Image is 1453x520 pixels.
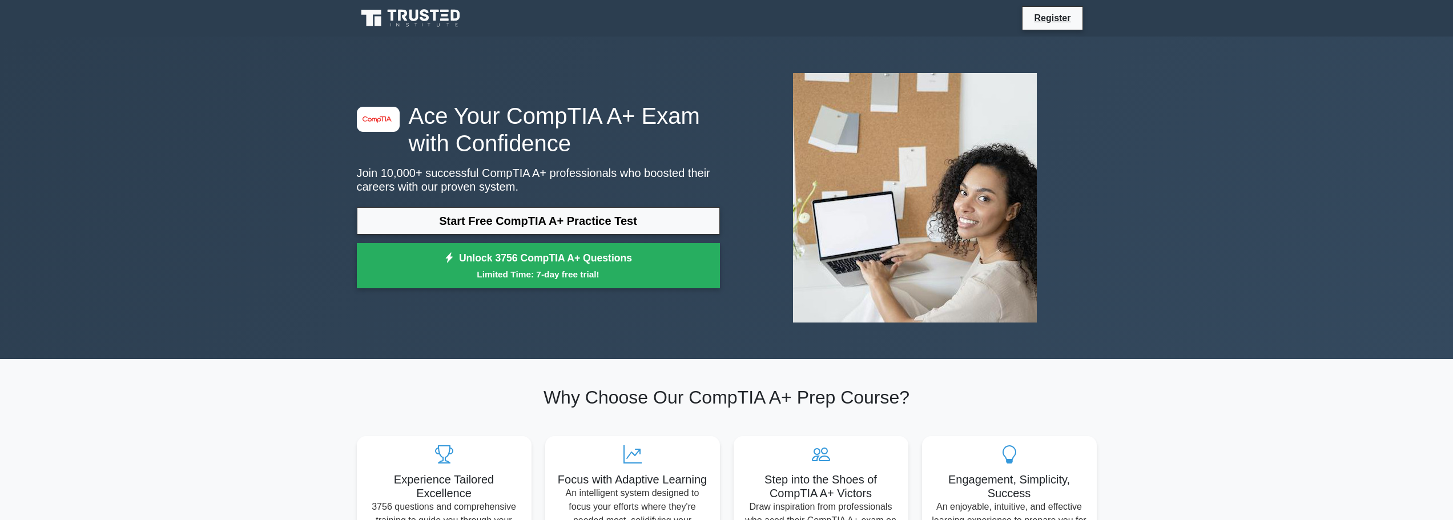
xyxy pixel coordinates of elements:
h5: Step into the Shoes of CompTIA A+ Victors [743,473,899,500]
h1: Ace Your CompTIA A+ Exam with Confidence [357,102,720,157]
h5: Engagement, Simplicity, Success [931,473,1088,500]
h2: Why Choose Our CompTIA A+ Prep Course? [357,386,1097,408]
p: Join 10,000+ successful CompTIA A+ professionals who boosted their careers with our proven system. [357,166,720,194]
a: Start Free CompTIA A+ Practice Test [357,207,720,235]
a: Unlock 3756 CompTIA A+ QuestionsLimited Time: 7-day free trial! [357,243,720,289]
small: Limited Time: 7-day free trial! [371,268,706,281]
h5: Experience Tailored Excellence [366,473,522,500]
h5: Focus with Adaptive Learning [554,473,711,486]
a: Register [1027,11,1077,25]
